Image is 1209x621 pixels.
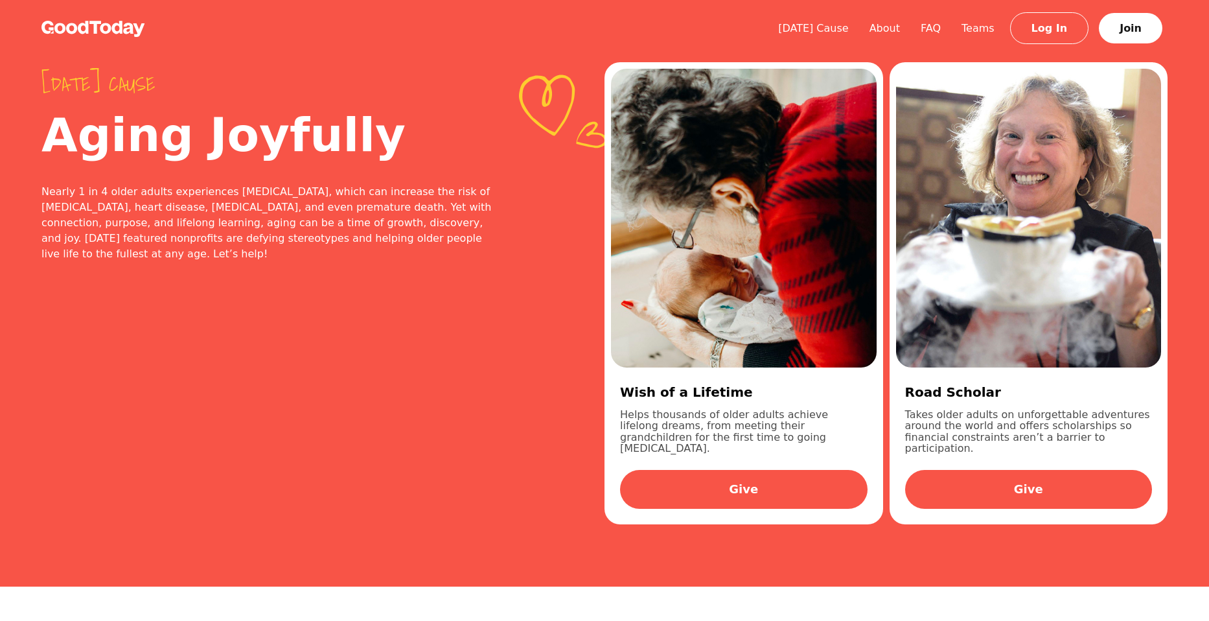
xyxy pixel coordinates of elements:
[859,22,910,34] a: About
[41,73,501,96] span: [DATE] cause
[951,22,1005,34] a: Teams
[768,22,859,34] a: [DATE] Cause
[41,184,501,262] div: Nearly 1 in 4 older adults experiences [MEDICAL_DATA], which can increase the risk of [MEDICAL_DA...
[620,383,868,401] h3: Wish of a Lifetime
[1010,12,1089,44] a: Log In
[896,69,1162,368] img: 0bd7ffdc-e69c-4741-965b-b2262f5155eb.jpg
[905,383,1153,401] h3: Road Scholar
[905,470,1153,509] a: Give
[910,22,951,34] a: FAQ
[41,21,145,37] img: GoodToday
[611,69,877,368] img: 19899eee-ff49-47c5-82d1-62cdea7d70e0.jpg
[620,470,868,509] a: Give
[1099,13,1162,43] a: Join
[905,409,1153,454] p: Takes older adults on unforgettable adventures around the world and offers scholarships so financ...
[620,409,868,454] p: Helps thousands of older adults achieve lifelong dreams, from meeting their grandchildren for the...
[41,111,501,158] h2: Aging Joyfully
